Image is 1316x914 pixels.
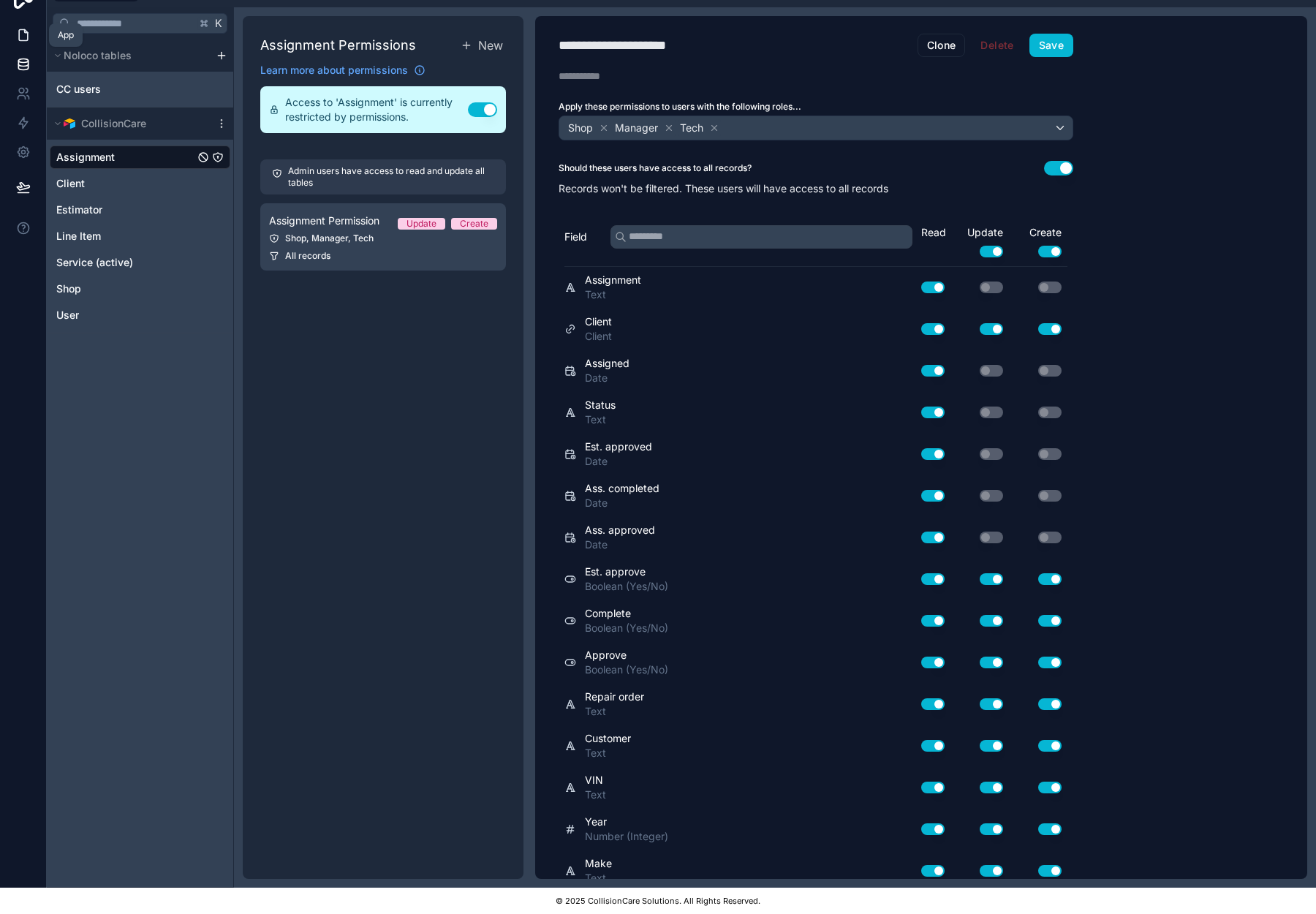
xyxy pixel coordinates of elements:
[56,308,79,322] span: User
[269,233,497,244] div: Shop, Manager, Tech
[559,162,752,174] label: Should these users have access to all records?
[269,214,379,228] span: Assignment Permission
[585,496,659,510] span: Date
[56,150,115,165] span: Assignment
[559,116,1073,140] button: ShopManagerTech
[56,229,101,243] span: Line Item
[56,308,194,322] a: User
[406,218,436,230] div: Update
[260,35,416,56] h1: Assignment Permissions
[585,314,612,329] span: Client
[680,121,703,135] span: Tech
[50,224,230,248] div: Line Item
[918,34,966,57] button: Clone
[585,564,668,579] span: Est. approve
[585,439,652,454] span: Est. approved
[585,731,631,746] span: Customer
[50,45,210,66] button: Noloco tables
[50,251,230,274] div: Service (active)
[1029,34,1073,57] button: Save
[585,690,644,704] span: Repair order
[460,218,488,230] div: Create
[585,287,641,302] span: Text
[585,788,606,802] span: Text
[56,282,81,296] span: Shop
[56,82,180,97] a: CC users
[56,176,194,191] a: Client
[585,412,616,427] span: Text
[585,579,668,594] span: Boolean (Yes/No)
[260,203,506,271] a: Assignment PermissionUpdateCreateShop, Manager, TechAll records
[56,203,194,217] a: Estimator
[56,282,194,296] a: Shop
[213,18,224,29] span: K
[56,229,194,243] a: Line Item
[585,523,655,537] span: Ass. approved
[585,746,631,760] span: Text
[568,121,593,135] span: Shop
[585,773,606,788] span: VIN
[56,176,85,191] span: Client
[564,230,587,244] span: Field
[615,121,658,135] span: Manager
[81,116,146,131] span: CollisionCare
[585,454,652,469] span: Date
[50,303,230,327] div: User
[56,82,101,97] span: CC users
[921,225,950,240] div: Read
[50,146,230,169] div: Assignment
[585,648,668,662] span: Approve
[64,48,132,63] span: Noloco tables
[58,29,74,41] div: App
[50,198,230,222] div: Estimator
[285,95,468,124] span: Access to 'Assignment' is currently restricted by permissions.
[50,172,230,195] div: Client
[585,273,641,287] span: Assignment
[585,621,668,635] span: Boolean (Yes/No)
[56,255,133,270] span: Service (active)
[260,63,426,78] a: Learn more about permissions
[585,398,616,412] span: Status
[585,704,644,719] span: Text
[950,225,1009,257] div: Update
[585,829,668,844] span: Number (Integer)
[585,815,668,829] span: Year
[64,118,75,129] img: Airtable Logo
[56,150,194,165] a: Assignment
[585,662,668,677] span: Boolean (Yes/No)
[458,34,506,57] button: New
[585,537,655,552] span: Date
[56,255,194,270] a: Service (active)
[585,606,668,621] span: Complete
[50,277,230,301] div: Shop
[288,165,494,189] p: Admin users have access to read and update all tables
[559,101,1073,113] label: Apply these permissions to users with the following roles...
[585,481,659,496] span: Ass. completed
[585,871,612,885] span: Text
[50,113,210,134] button: Airtable LogoCollisionCare
[285,250,330,262] span: All records
[559,181,1073,196] p: Records won't be filtered. These users will have access to all records
[1009,225,1067,257] div: Create
[47,39,233,333] div: scrollable content
[585,371,629,385] span: Date
[585,356,629,371] span: Assigned
[478,37,503,54] span: New
[585,329,612,344] span: Client
[56,203,102,217] span: Estimator
[585,856,612,871] span: Make
[260,63,408,78] span: Learn more about permissions
[50,78,230,101] div: CC users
